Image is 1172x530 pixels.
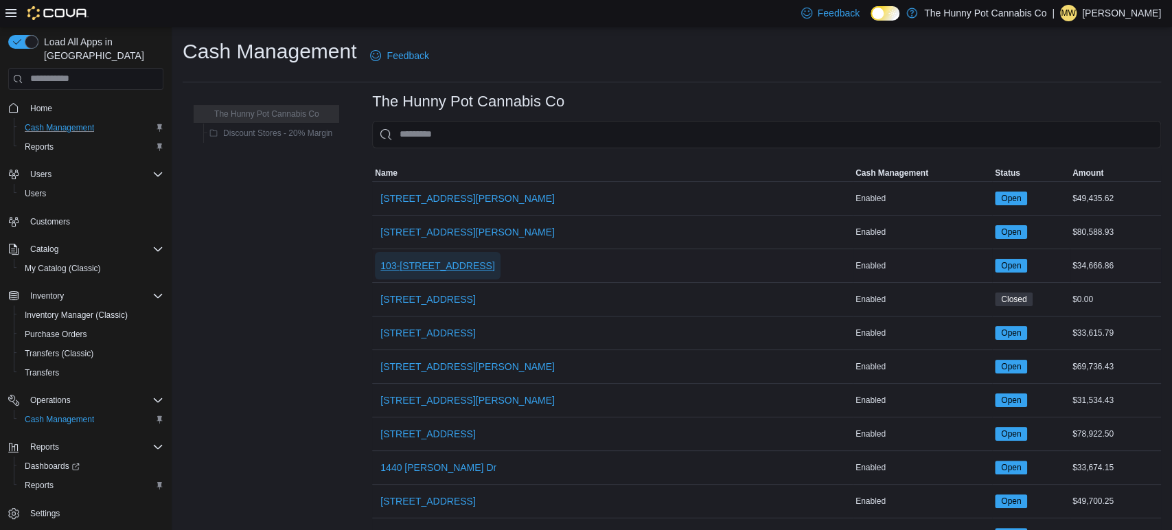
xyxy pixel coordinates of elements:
span: Cash Management [25,122,94,133]
div: Enabled [853,358,992,375]
div: $78,922.50 [1070,426,1161,442]
span: Reports [25,439,163,455]
a: Feedback [365,42,434,69]
button: [STREET_ADDRESS] [375,420,481,448]
span: Transfers (Classic) [25,348,93,359]
button: Inventory [3,286,169,306]
span: Reports [30,441,59,452]
button: Cash Management [853,165,992,181]
div: $49,435.62 [1070,190,1161,207]
span: Feedback [387,49,428,62]
div: $0.00 [1070,291,1161,308]
span: Reports [19,477,163,494]
span: [STREET_ADDRESS] [380,494,475,508]
button: Operations [25,392,76,408]
button: [STREET_ADDRESS][PERSON_NAME] [375,387,560,414]
span: [STREET_ADDRESS] [380,326,475,340]
span: My Catalog (Classic) [19,260,163,277]
span: [STREET_ADDRESS][PERSON_NAME] [380,225,555,239]
span: Discount Stores - 20% Margin [223,128,332,139]
button: Users [14,184,169,203]
button: Inventory [25,288,69,304]
div: Enabled [853,190,992,207]
span: Open [1001,394,1021,406]
h1: Cash Management [183,38,356,65]
span: Cash Management [25,414,94,425]
button: Home [3,98,169,118]
span: Settings [30,508,60,519]
span: Customers [25,213,163,230]
span: Cash Management [855,168,928,178]
button: Transfers (Classic) [14,344,169,363]
span: Open [995,461,1027,474]
button: Catalog [3,240,169,259]
span: [STREET_ADDRESS] [380,427,475,441]
span: Catalog [25,241,163,257]
button: Transfers [14,363,169,382]
div: $80,588.93 [1070,224,1161,240]
span: Purchase Orders [19,326,163,343]
span: Open [1001,461,1021,474]
span: Open [1001,260,1021,272]
button: Cash Management [14,410,169,429]
span: Open [1001,327,1021,339]
span: Transfers [25,367,59,378]
button: Operations [3,391,169,410]
button: Discount Stores - 20% Margin [204,125,338,141]
a: Transfers [19,365,65,381]
button: [STREET_ADDRESS][PERSON_NAME] [375,353,560,380]
a: Customers [25,214,76,230]
div: Enabled [853,459,992,476]
span: Name [375,168,398,178]
button: Reports [14,137,169,157]
h3: The Hunny Pot Cannabis Co [372,93,564,110]
a: Dashboards [19,458,85,474]
span: Settings [25,505,163,522]
span: [STREET_ADDRESS][PERSON_NAME] [380,360,555,373]
span: Transfers (Classic) [19,345,163,362]
span: 1440 [PERSON_NAME] Dr [380,461,496,474]
span: Open [1001,360,1021,373]
div: $31,534.43 [1070,392,1161,408]
span: [STREET_ADDRESS][PERSON_NAME] [380,192,555,205]
span: Feedback [818,6,860,20]
span: Cash Management [19,119,163,136]
span: Closed [995,292,1033,306]
span: Open [995,427,1027,441]
div: Enabled [853,426,992,442]
span: Open [995,192,1027,205]
span: Inventory [25,288,163,304]
button: Reports [14,476,169,495]
p: [PERSON_NAME] [1082,5,1161,21]
span: Closed [1001,293,1026,306]
span: Open [995,360,1027,373]
span: Open [995,326,1027,340]
span: Users [25,166,163,183]
div: $69,736.43 [1070,358,1161,375]
input: This is a search bar. As you type, the results lower in the page will automatically filter. [372,121,1161,148]
a: Home [25,100,58,117]
span: Status [995,168,1020,178]
button: 103-[STREET_ADDRESS] [375,252,501,279]
a: Inventory Manager (Classic) [19,307,133,323]
button: Reports [3,437,169,457]
span: Cash Management [19,411,163,428]
span: Inventory Manager (Classic) [19,307,163,323]
a: Dashboards [14,457,169,476]
span: Open [995,393,1027,407]
a: Reports [19,477,59,494]
div: Enabled [853,325,992,341]
span: Open [1001,192,1021,205]
button: Purchase Orders [14,325,169,344]
span: Users [25,188,46,199]
span: Open [995,225,1027,239]
span: Inventory [30,290,64,301]
div: Enabled [853,257,992,274]
a: Transfers (Classic) [19,345,99,362]
button: [STREET_ADDRESS] [375,286,481,313]
span: Open [995,259,1027,273]
div: Enabled [853,392,992,408]
img: Cova [27,6,89,20]
button: Users [25,166,57,183]
a: Settings [25,505,65,522]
